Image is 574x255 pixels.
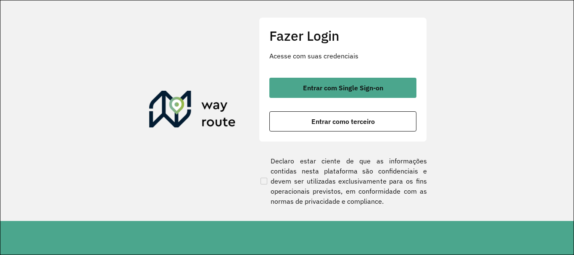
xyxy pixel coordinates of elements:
h2: Fazer Login [269,28,416,44]
span: Entrar como terceiro [311,118,375,125]
button: button [269,78,416,98]
span: Entrar com Single Sign-on [303,84,383,91]
img: Roteirizador AmbevTech [149,91,236,131]
button: button [269,111,416,131]
label: Declaro estar ciente de que as informações contidas nesta plataforma são confidenciais e devem se... [259,156,427,206]
p: Acesse com suas credenciais [269,51,416,61]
